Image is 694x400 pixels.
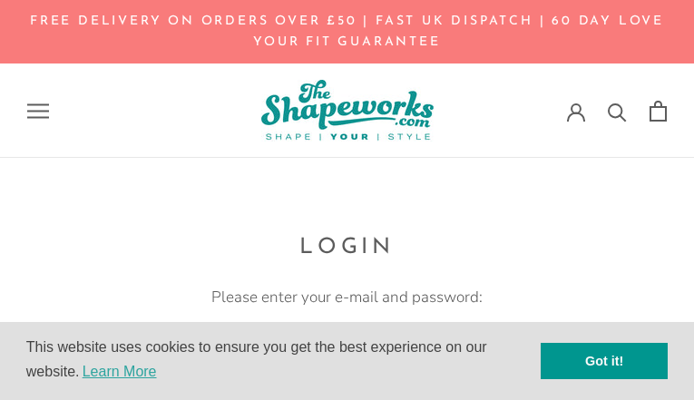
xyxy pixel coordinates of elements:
img: The Shapeworks [261,80,434,141]
button: Open navigation [27,102,49,119]
a: Open cart [650,101,667,122]
a: Search [608,102,627,121]
a: FREE DELIVERY ON ORDERS OVER £50 | FAST UK DISPATCH | 60 day LOVE YOUR FIT GUARANTEE [30,15,664,49]
a: dismiss cookie message [541,343,668,379]
a: learn more about cookies [80,358,160,385]
h1: Login [166,230,529,267]
p: Please enter your e-mail and password: [166,285,529,310]
span: This website uses cookies to ensure you get the best experience on our website. [26,337,541,385]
